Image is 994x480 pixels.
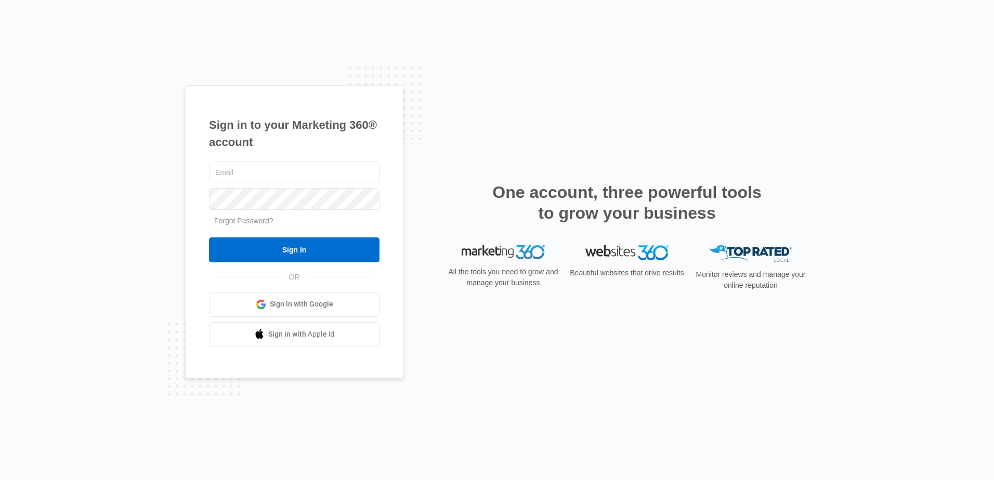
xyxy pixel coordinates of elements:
[209,292,380,317] a: Sign in with Google
[569,268,685,278] p: Beautiful websites that drive results
[692,269,809,291] p: Monitor reviews and manage your online reputation
[268,329,335,340] span: Sign in with Apple Id
[462,245,545,260] img: Marketing 360
[209,237,380,262] input: Sign In
[270,299,333,310] span: Sign in with Google
[209,116,380,151] h1: Sign in to your Marketing 360® account
[709,245,792,262] img: Top Rated Local
[585,245,669,260] img: Websites 360
[445,266,561,288] p: All the tools you need to grow and manage your business
[489,182,765,223] h2: One account, three powerful tools to grow your business
[209,322,380,347] a: Sign in with Apple Id
[214,217,273,225] a: Forgot Password?
[209,162,380,183] input: Email
[282,272,307,283] span: OR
